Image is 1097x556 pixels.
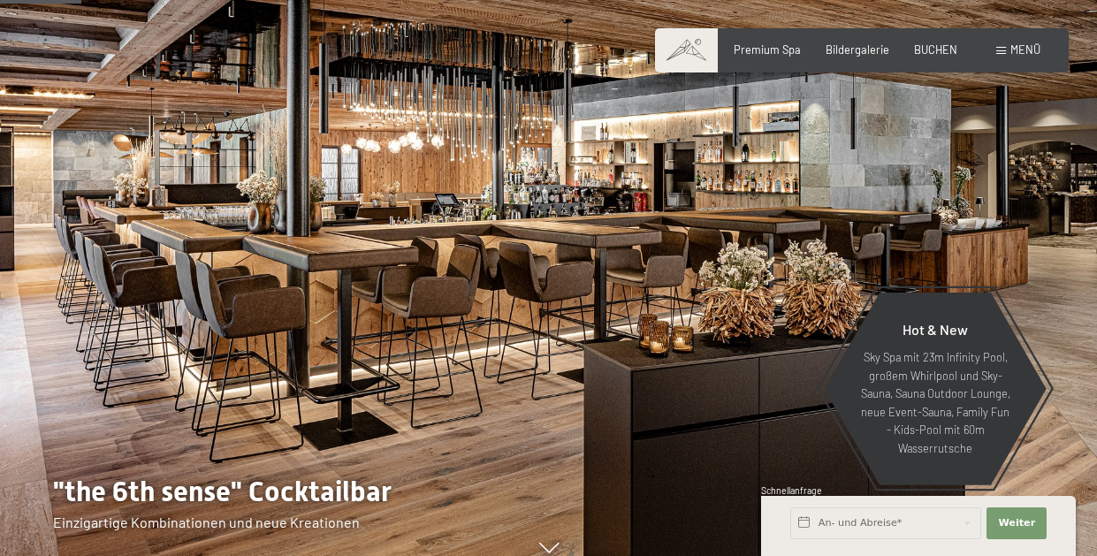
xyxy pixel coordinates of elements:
a: Premium Spa [734,42,801,57]
span: Menü [1010,42,1040,57]
span: Schnellanfrage [761,485,822,496]
p: Sky Spa mit 23m Infinity Pool, großem Whirlpool und Sky-Sauna, Sauna Outdoor Lounge, neue Event-S... [858,348,1012,457]
a: BUCHEN [914,42,957,57]
a: Bildergalerie [826,42,889,57]
span: Weiter [998,516,1035,530]
a: Hot & New Sky Spa mit 23m Infinity Pool, großem Whirlpool und Sky-Sauna, Sauna Outdoor Lounge, ne... [823,292,1047,486]
button: Weiter [987,507,1047,539]
span: Hot & New [903,321,968,338]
